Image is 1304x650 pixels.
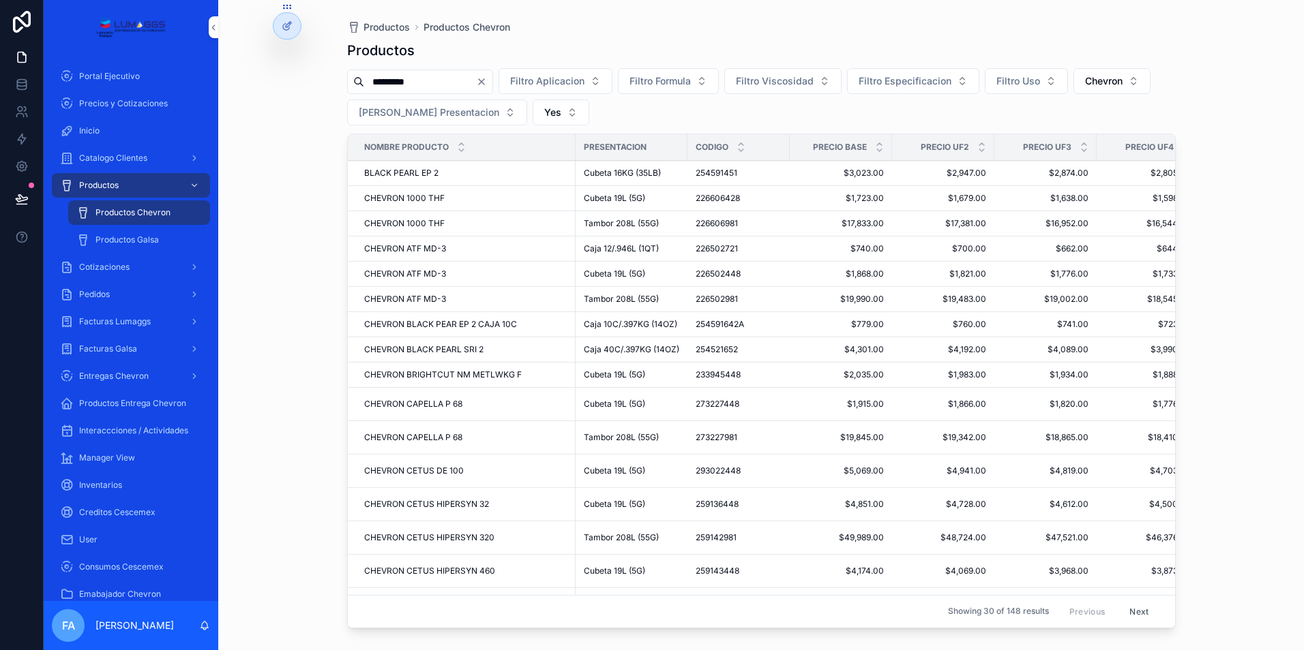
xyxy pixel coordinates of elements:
span: 273227981 [696,432,737,443]
a: Productos [52,173,210,198]
span: $2,947.00 [900,168,986,179]
a: $2,874.00 [1003,168,1088,179]
a: $779.00 [798,319,884,330]
span: $4,301.00 [798,344,884,355]
span: $4,192.00 [900,344,986,355]
span: Cubeta 19L (5G) [584,465,645,476]
a: Productos Chevron [68,200,210,225]
a: $1,598.00 [1105,193,1191,204]
span: CHEVRON CETUS HIPERSYN 32 [364,499,489,510]
p: [PERSON_NAME] [95,619,174,632]
a: 226606981 [696,218,782,229]
span: 254591642A [696,319,744,330]
a: $1,776.00 [1003,268,1088,279]
a: 226502981 [696,294,782,305]
span: $644.00 [1105,243,1191,254]
a: $4,819.00 [1003,465,1088,476]
a: $740.00 [798,243,884,254]
a: $18,410.00 [1105,432,1191,443]
a: $1,866.00 [900,399,986,409]
a: Portal Ejecutivo [52,64,210,89]
a: CHEVRON CETUS HIPERSYN 320 [364,532,567,543]
span: Chevron [1085,74,1123,88]
span: Filtro Aplicacion [510,74,584,88]
a: Caja 10C/.397KG (14OZ) [584,319,679,330]
a: CHEVRON BLACK PEARL SRI 2 [364,344,567,355]
span: $4,851.00 [798,499,884,510]
span: 226606981 [696,218,738,229]
a: $1,733.00 [1105,268,1191,279]
span: CHEVRON BLACK PEARL SRI 2 [364,344,484,355]
a: $3,023.00 [798,168,884,179]
span: $741.00 [1003,319,1088,330]
a: Interaccciones / Actividades [52,418,210,443]
span: Showing 30 of 148 results [948,606,1049,617]
a: $2,035.00 [798,369,884,380]
span: $1,638.00 [1003,193,1088,204]
span: CHEVRON CETUS HIPERSYN 460 [364,566,495,576]
a: $1,776.00 [1105,399,1191,409]
span: 226502981 [696,294,738,305]
a: $700.00 [900,243,986,254]
a: $1,915.00 [798,399,884,409]
a: $19,845.00 [798,432,884,443]
span: Pedidos [79,289,110,300]
span: $19,990.00 [798,294,884,305]
button: Select Button [985,68,1068,94]
span: Consumos Cescemex [79,561,164,572]
span: $1,821.00 [900,268,986,279]
button: Select Button [724,68,842,94]
a: CHEVRON CETUS DE 100 [364,465,567,476]
a: BLACK PEARL EP 2 [364,168,567,179]
span: $16,952.00 [1003,218,1088,229]
span: Facturas Lumaggs [79,316,151,327]
a: $3,968.00 [1003,566,1088,576]
a: $4,174.00 [798,566,884,576]
button: Select Button [618,68,719,94]
a: $17,833.00 [798,218,884,229]
span: Interaccciones / Actividades [79,425,188,436]
a: Productos [347,20,410,34]
span: Tambor 208L (55G) [584,532,659,543]
a: $4,941.00 [900,465,986,476]
span: CHEVRON BRIGHTCUT NM METLWKG F [364,369,522,380]
a: Cubeta 19L (5G) [584,465,679,476]
a: 226502721 [696,243,782,254]
button: Select Button [1073,68,1151,94]
a: CHEVRON BRIGHTCUT NM METLWKG F [364,369,567,380]
span: $4,612.00 [1003,499,1088,510]
button: Select Button [499,68,612,94]
span: Presentacion [584,142,647,153]
a: $1,820.00 [1003,399,1088,409]
button: Select Button [347,99,527,125]
a: Tambor 208L (55G) [584,294,679,305]
a: Cubeta 19L (5G) [584,369,679,380]
span: Caja 40C/.397KG (14OZ) [584,344,679,355]
a: Emabajador Chevron [52,582,210,606]
span: BLACK PEARL EP 2 [364,168,439,179]
a: $1,679.00 [900,193,986,204]
span: Cubeta 19L (5G) [584,566,645,576]
a: Productos Galsa [68,228,210,252]
a: $3,990.00 [1105,344,1191,355]
a: Cubeta 19L (5G) [584,566,679,576]
a: $18,545.00 [1105,294,1191,305]
span: $3,873.00 [1105,566,1191,576]
span: Cotizaciones [79,262,130,273]
a: $16,544.00 [1105,218,1191,229]
span: Tambor 208L (55G) [584,294,659,305]
span: CHEVRON 1000 THF [364,193,445,204]
a: $1,983.00 [900,369,986,380]
span: Caja 10C/.397KG (14OZ) [584,319,677,330]
a: $4,500.00 [1105,499,1191,510]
